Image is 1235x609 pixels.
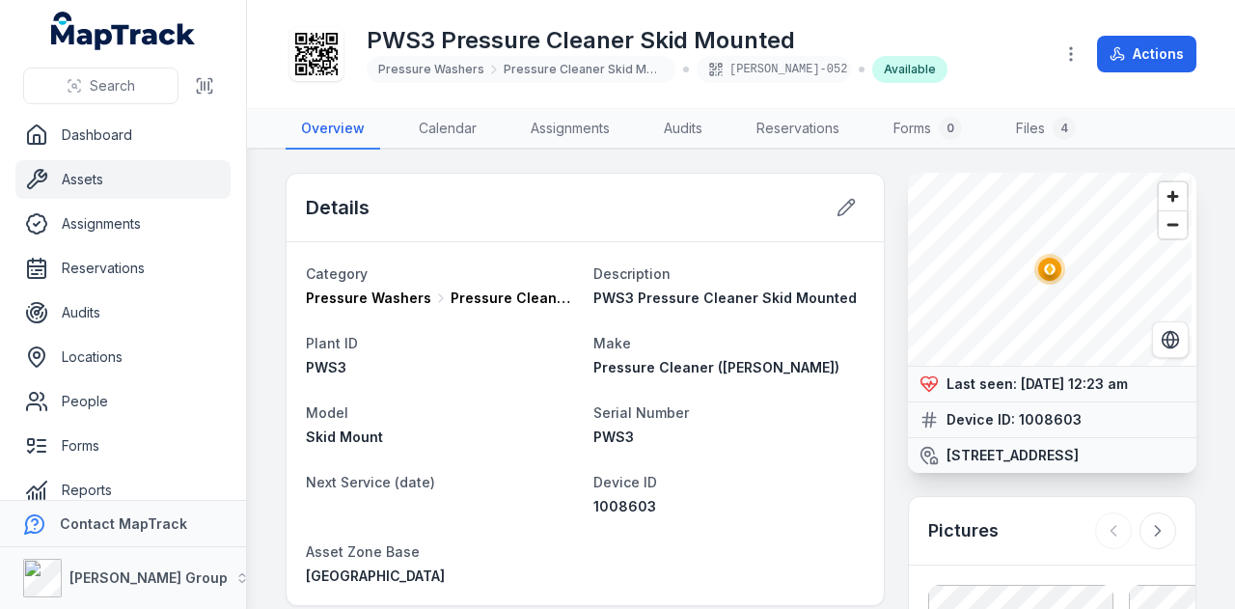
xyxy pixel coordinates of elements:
[286,109,380,150] a: Overview
[306,474,435,490] span: Next Service (date)
[15,160,231,199] a: Assets
[403,109,492,150] a: Calendar
[367,25,947,56] h1: PWS3 Pressure Cleaner Skid Mounted
[15,293,231,332] a: Audits
[15,116,231,154] a: Dashboard
[15,471,231,510] a: Reports
[593,359,839,375] span: Pressure Cleaner ([PERSON_NAME])
[593,404,689,421] span: Serial Number
[593,335,631,351] span: Make
[306,194,370,221] h2: Details
[69,569,228,586] strong: [PERSON_NAME] Group
[878,109,977,150] a: Forms0
[306,335,358,351] span: Plant ID
[306,404,348,421] span: Model
[306,359,346,375] span: PWS3
[60,515,187,532] strong: Contact MapTrack
[648,109,718,150] a: Audits
[593,290,857,306] span: PWS3 Pressure Cleaner Skid Mounted
[1021,375,1128,392] time: 18/08/2025, 12:23:57 am
[593,474,657,490] span: Device ID
[593,429,634,445] span: PWS3
[306,567,445,584] span: [GEOGRAPHIC_DATA]
[451,289,578,308] span: Pressure Cleaner Skid Mounted
[90,76,135,96] span: Search
[15,382,231,421] a: People
[741,109,855,150] a: Reservations
[593,265,671,282] span: Description
[15,205,231,243] a: Assignments
[306,543,420,560] span: Asset Zone Base
[515,109,625,150] a: Assignments
[1021,375,1128,392] span: [DATE] 12:23 am
[1159,210,1187,238] button: Zoom out
[947,374,1017,394] strong: Last seen:
[947,410,1015,429] strong: Device ID:
[1053,117,1076,140] div: 4
[306,289,431,308] span: Pressure Washers
[15,427,231,465] a: Forms
[593,498,656,514] span: 1008603
[1019,410,1082,429] strong: 1008603
[1001,109,1091,150] a: Files4
[939,117,962,140] div: 0
[872,56,947,83] div: Available
[306,429,383,445] span: Skid Mount
[947,446,1079,465] strong: [STREET_ADDRESS]
[378,62,484,77] span: Pressure Washers
[504,62,664,77] span: Pressure Cleaner Skid Mounted
[1159,182,1187,210] button: Zoom in
[908,173,1192,366] canvas: Map
[697,56,851,83] div: [PERSON_NAME]-052
[23,68,178,104] button: Search
[51,12,196,50] a: MapTrack
[1152,321,1189,358] button: Switch to Satellite View
[928,517,999,544] h3: Pictures
[306,265,368,282] span: Category
[1097,36,1196,72] button: Actions
[15,338,231,376] a: Locations
[15,249,231,288] a: Reservations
